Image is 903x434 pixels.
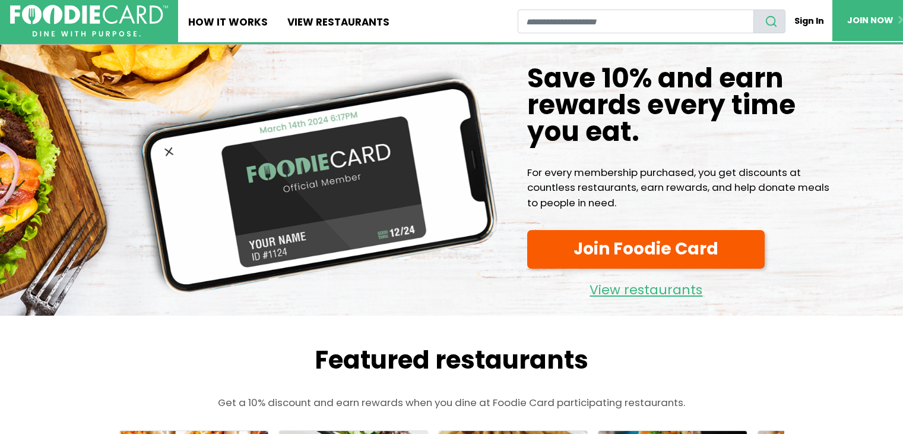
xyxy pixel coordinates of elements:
a: Sign In [785,10,832,33]
a: Join Foodie Card [527,230,765,268]
button: search [753,10,785,33]
input: restaurant search [518,10,754,33]
a: View restaurants [527,273,765,301]
p: Get a 10% discount and earn rewards when you dine at Foodie Card participating restaurants. [96,395,808,410]
h1: Save 10% and earn rewards every time you eat. [527,65,837,146]
p: For every membership purchased, you get discounts at countless restaurants, earn rewards, and hel... [527,165,837,210]
img: FoodieCard; Eat, Drink, Save, Donate [10,5,168,37]
h2: Featured restaurants [96,345,808,375]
